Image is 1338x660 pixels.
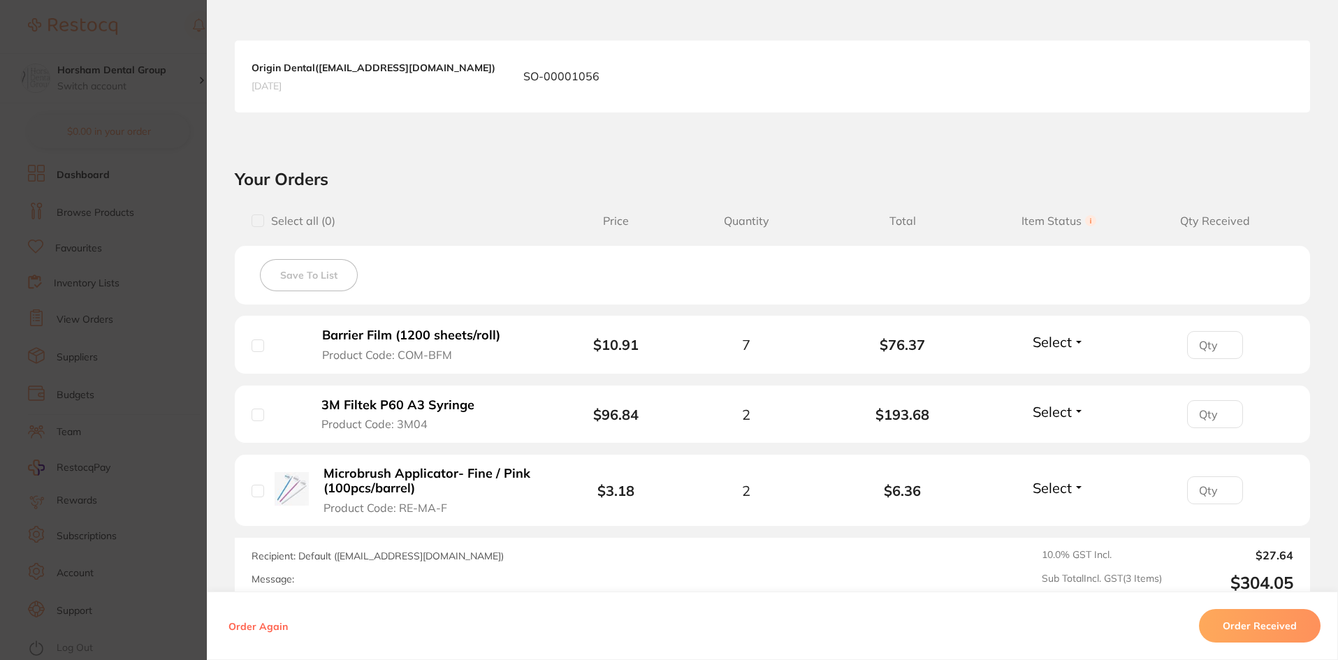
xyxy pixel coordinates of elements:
[1137,214,1293,228] span: Qty Received
[264,214,335,228] span: Select all ( 0 )
[321,398,474,413] b: 3M Filtek P60 A3 Syringe
[742,406,750,423] span: 2
[1187,476,1243,504] input: Qty
[318,328,516,362] button: Barrier Film (1200 sheets/roll) Product Code: COM-BFM
[593,336,639,353] b: $10.91
[597,482,634,499] b: $3.18
[742,483,750,499] span: 2
[322,328,500,343] b: Barrier Film (1200 sheets/roll)
[824,337,981,353] b: $76.37
[564,214,668,228] span: Price
[1173,549,1293,562] output: $27.64
[252,61,495,74] b: Origin Dental ( [EMAIL_ADDRESS][DOMAIN_NAME] )
[668,214,824,228] span: Quantity
[1042,573,1162,593] span: Sub Total Incl. GST ( 3 Items)
[1033,333,1072,351] span: Select
[321,418,428,430] span: Product Code: 3M04
[1028,403,1089,420] button: Select
[742,337,750,353] span: 7
[824,214,981,228] span: Total
[323,467,539,495] b: Microbrush Applicator- Fine / Pink (100pcs/barrel)
[523,68,599,84] p: SO-00001056
[1042,549,1162,562] span: 10.0 % GST Incl.
[275,397,307,429] img: 3M Filtek P60 A3 Syringe
[252,550,504,562] span: Recipient: Default ( [EMAIL_ADDRESS][DOMAIN_NAME] )
[824,483,981,499] b: $6.36
[1033,403,1072,420] span: Select
[252,80,495,92] span: [DATE]
[235,168,1310,189] h2: Your Orders
[1028,479,1089,497] button: Select
[252,573,294,585] label: Message:
[1028,333,1089,351] button: Select
[319,466,544,515] button: Microbrush Applicator- Fine / Pink (100pcs/barrel) Product Code: RE-MA-F
[224,619,292,632] button: Order Again
[260,259,358,291] button: Save To List
[1187,331,1243,359] input: Qty
[824,406,981,423] b: $193.68
[317,397,491,432] button: 3M Filtek P60 A3 Syringe Product Code: 3M04
[322,349,452,361] span: Product Code: COM-BFM
[1199,609,1321,643] button: Order Received
[275,472,309,506] img: Microbrush Applicator- Fine / Pink (100pcs/barrel)
[275,327,307,360] img: Barrier Film (1200 sheets/roll)
[1033,479,1072,497] span: Select
[323,501,447,514] span: Product Code: RE-MA-F
[1173,573,1293,593] output: $304.05
[1187,400,1243,428] input: Qty
[593,406,639,423] b: $96.84
[981,214,1137,228] span: Item Status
